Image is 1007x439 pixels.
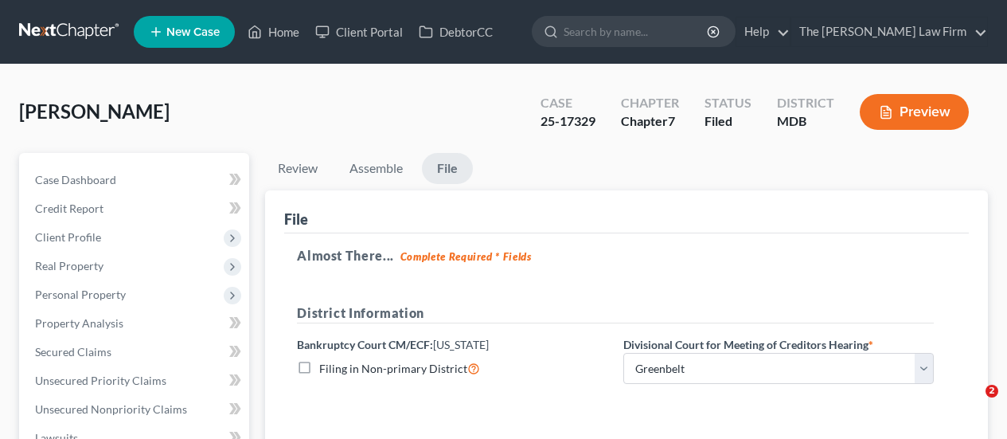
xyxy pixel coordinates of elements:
span: Secured Claims [35,345,111,359]
span: Credit Report [35,202,103,215]
a: Credit Report [22,194,249,223]
a: Unsecured Priority Claims [22,366,249,395]
input: Search by name... [564,17,709,46]
iframe: Intercom live chat [953,385,991,423]
span: Personal Property [35,288,126,301]
span: Unsecured Nonpriority Claims [35,402,187,416]
div: Status [705,94,751,112]
span: 2 [986,385,998,398]
a: Home [240,18,307,46]
a: Case Dashboard [22,166,249,194]
h5: Almost There... [297,246,956,265]
span: Property Analysis [35,316,123,330]
span: Case Dashboard [35,173,116,186]
div: Filed [705,112,751,131]
a: DebtorCC [411,18,501,46]
a: Review [265,153,330,184]
h5: District Information [297,304,934,323]
a: Help [736,18,790,46]
a: Unsecured Nonpriority Claims [22,395,249,424]
div: Case [541,94,595,112]
label: Divisional Court for Meeting of Creditors Hearing [623,336,873,353]
span: Unsecured Priority Claims [35,374,166,387]
a: File [422,153,473,184]
label: Bankruptcy Court CM/ECF: [297,336,489,353]
a: Client Portal [307,18,411,46]
a: Secured Claims [22,338,249,366]
a: Property Analysis [22,309,249,338]
button: Preview [860,94,969,130]
div: Chapter [621,94,679,112]
span: [PERSON_NAME] [19,100,170,123]
a: The [PERSON_NAME] Law Firm [791,18,987,46]
span: [US_STATE] [433,338,489,351]
span: New Case [166,26,220,38]
span: Real Property [35,259,103,272]
div: 25-17329 [541,112,595,131]
div: MDB [777,112,834,131]
span: 7 [668,113,675,128]
a: Assemble [337,153,416,184]
div: Chapter [621,112,679,131]
div: District [777,94,834,112]
strong: Complete Required * Fields [400,250,532,263]
span: Filing in Non-primary District [319,362,467,375]
span: Client Profile [35,230,101,244]
div: File [284,210,308,229]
